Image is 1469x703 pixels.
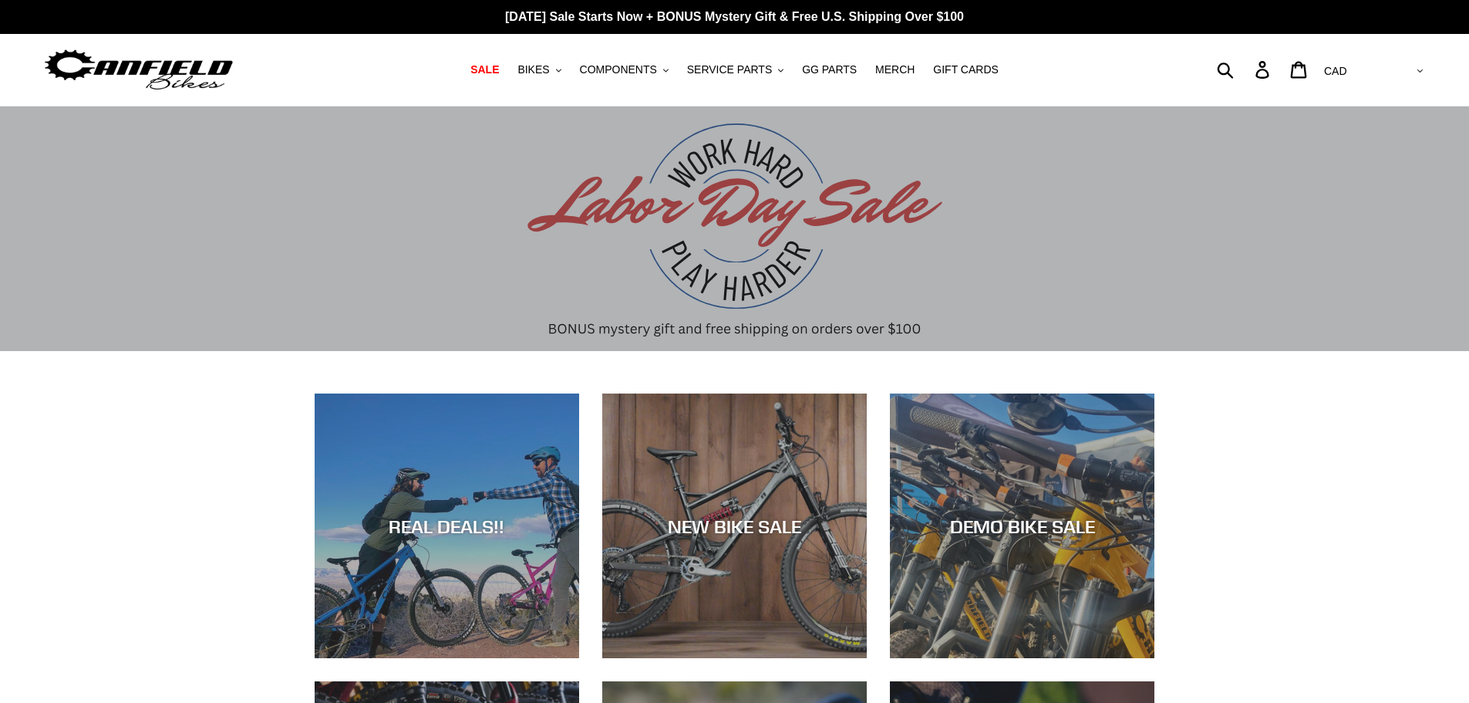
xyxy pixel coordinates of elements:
[470,63,499,76] span: SALE
[602,515,867,537] div: NEW BIKE SALE
[315,515,579,537] div: REAL DEALS!!
[602,394,867,658] a: NEW BIKE SALE
[687,63,772,76] span: SERVICE PARTS
[802,63,857,76] span: GG PARTS
[42,46,235,94] img: Canfield Bikes
[794,59,864,80] a: GG PARTS
[875,63,915,76] span: MERCH
[517,63,549,76] span: BIKES
[890,394,1154,658] a: DEMO BIKE SALE
[572,59,676,80] button: COMPONENTS
[925,59,1006,80] a: GIFT CARDS
[933,63,999,76] span: GIFT CARDS
[1225,52,1265,86] input: Search
[463,59,507,80] a: SALE
[868,59,922,80] a: MERCH
[510,59,568,80] button: BIKES
[315,394,579,658] a: REAL DEALS!!
[679,59,791,80] button: SERVICE PARTS
[890,515,1154,537] div: DEMO BIKE SALE
[580,63,657,76] span: COMPONENTS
